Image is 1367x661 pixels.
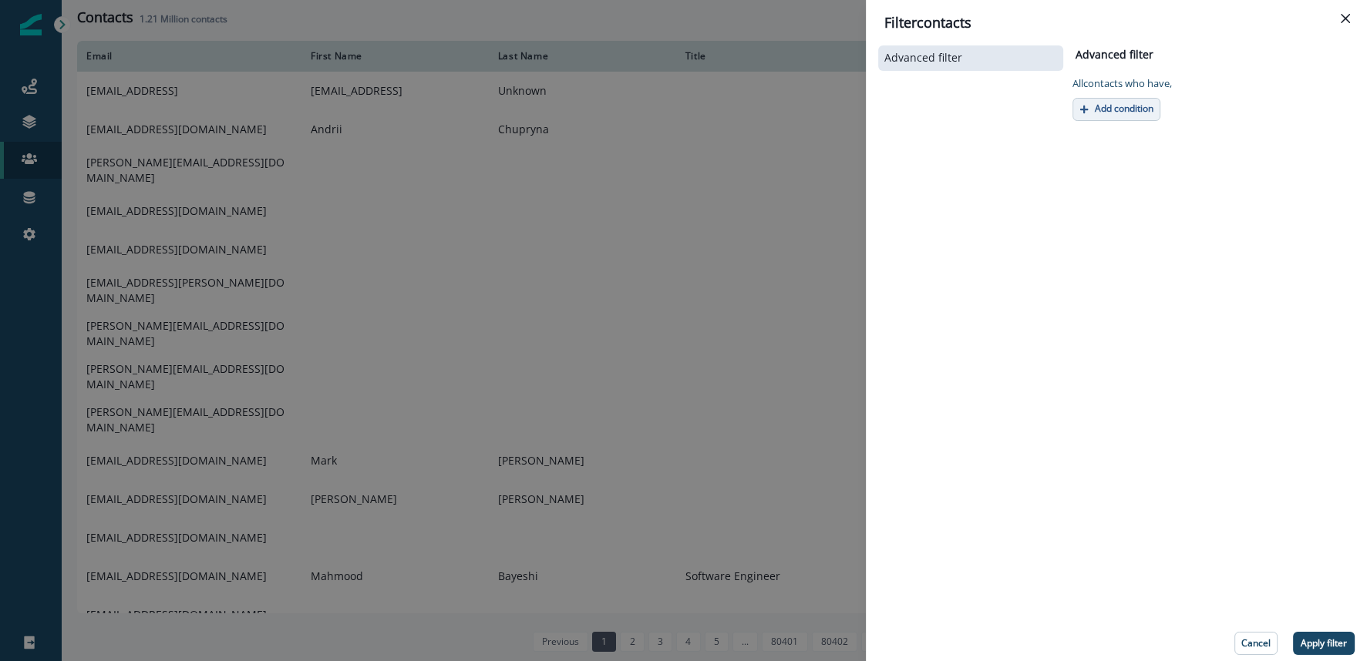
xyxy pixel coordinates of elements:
[1072,49,1153,62] h2: Advanced filter
[1072,76,1172,92] p: All contact s who have,
[1301,638,1347,649] p: Apply filter
[1241,638,1271,649] p: Cancel
[884,52,1057,65] button: Advanced filter
[1072,98,1160,121] button: Add condition
[884,12,971,33] p: Filter contacts
[1333,6,1358,31] button: Close
[884,52,962,65] p: Advanced filter
[1095,103,1153,114] p: Add condition
[1293,632,1355,655] button: Apply filter
[1234,632,1278,655] button: Cancel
